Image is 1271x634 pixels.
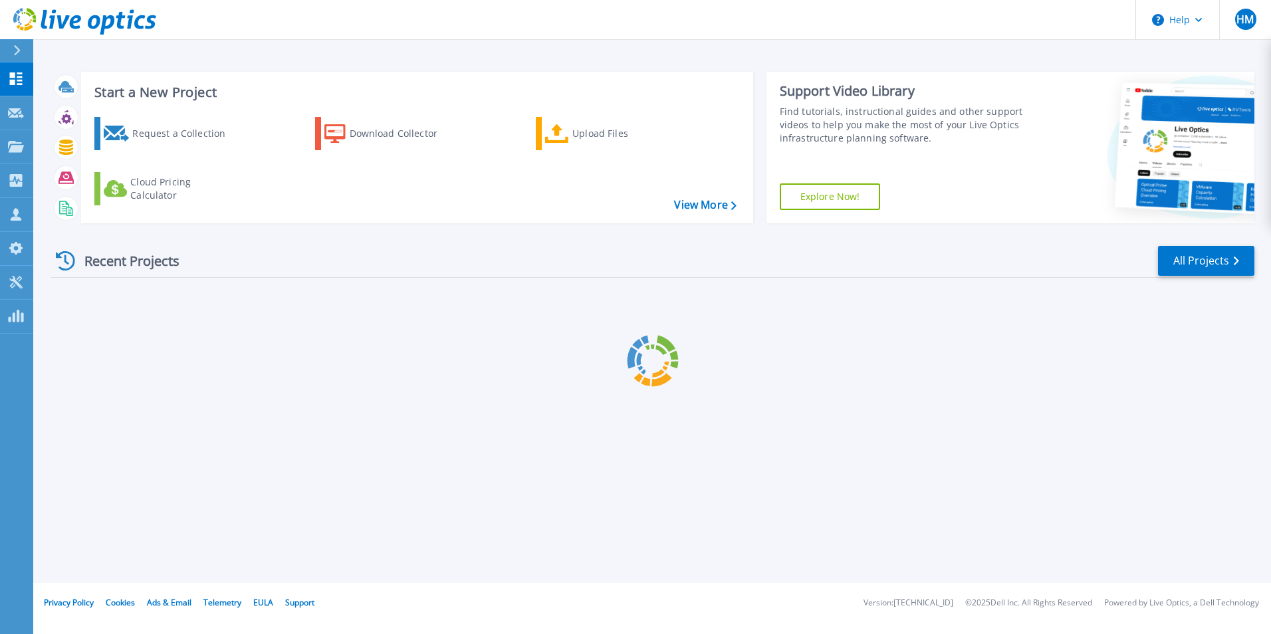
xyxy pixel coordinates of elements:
a: Telemetry [203,597,241,608]
h3: Start a New Project [94,85,736,100]
div: Support Video Library [780,82,1028,100]
a: Support [285,597,314,608]
a: Request a Collection [94,117,243,150]
li: Version: [TECHNICAL_ID] [864,599,953,607]
a: All Projects [1158,246,1254,276]
div: Find tutorials, instructional guides and other support videos to help you make the most of your L... [780,105,1028,145]
a: Cloud Pricing Calculator [94,172,243,205]
li: © 2025 Dell Inc. All Rights Reserved [965,599,1092,607]
div: Cloud Pricing Calculator [130,175,237,202]
a: Ads & Email [147,597,191,608]
a: Privacy Policy [44,597,94,608]
a: Explore Now! [780,183,881,210]
div: Download Collector [350,120,456,147]
a: Download Collector [315,117,463,150]
div: Request a Collection [132,120,239,147]
a: Cookies [106,597,135,608]
a: View More [674,199,736,211]
a: Upload Files [536,117,684,150]
a: EULA [253,597,273,608]
li: Powered by Live Optics, a Dell Technology [1104,599,1259,607]
div: Recent Projects [51,245,197,277]
div: Upload Files [572,120,679,147]
span: HM [1236,14,1254,25]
